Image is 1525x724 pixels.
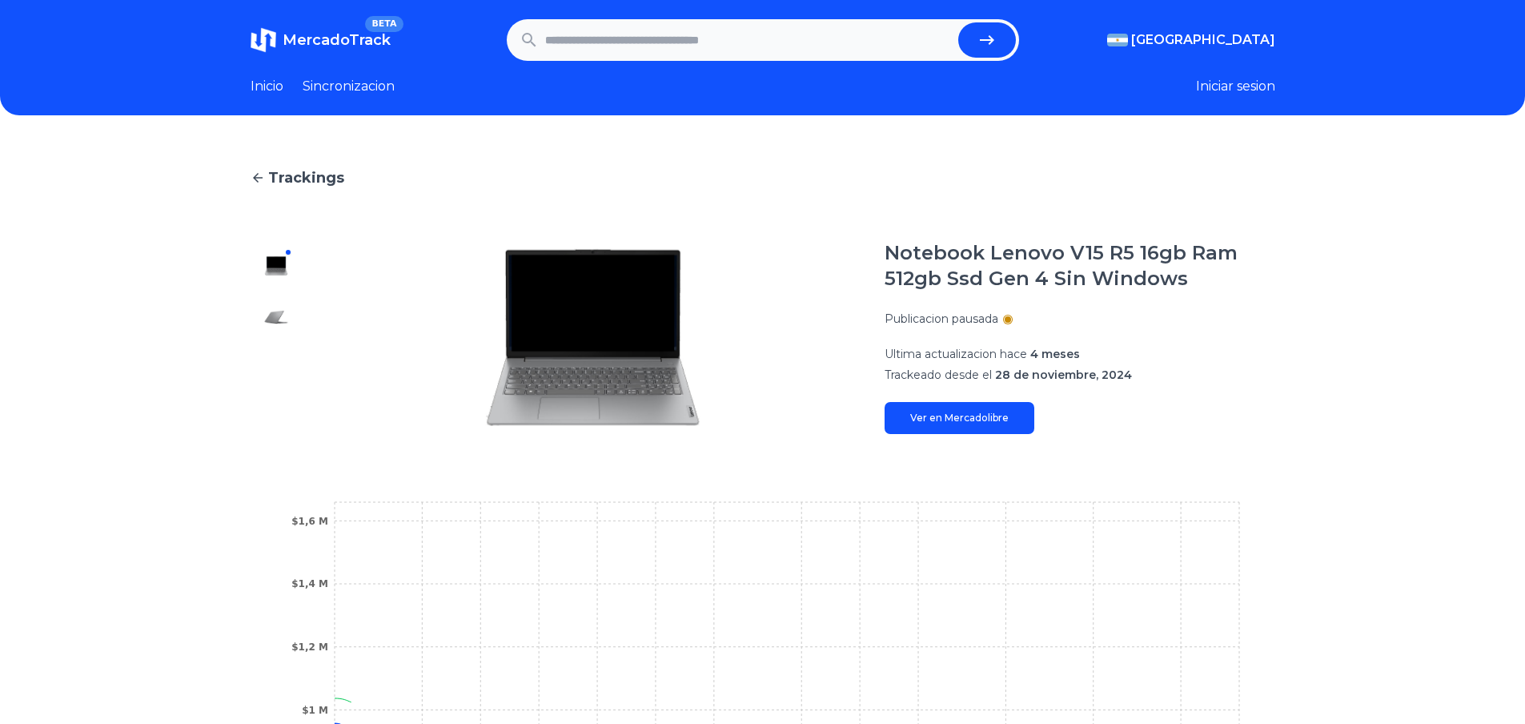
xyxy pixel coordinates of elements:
[885,347,1027,361] span: Ultima actualizacion hace
[995,368,1132,382] span: 28 de noviembre, 2024
[885,402,1034,434] a: Ver en Mercadolibre
[291,642,328,653] tspan: $1,2 M
[885,311,998,327] p: Publicacion pausada
[291,578,328,589] tspan: $1,4 M
[303,77,395,96] a: Sincronizacion
[1030,347,1080,361] span: 4 meses
[251,27,391,53] a: MercadoTrackBETA
[263,304,289,330] img: Notebook Lenovo V15 R5 16gb Ram 512gb Ssd Gen 4 Sin Windows
[1196,77,1275,96] button: Iniciar sesion
[365,16,403,32] span: BETA
[263,253,289,279] img: Notebook Lenovo V15 R5 16gb Ram 512gb Ssd Gen 4 Sin Windows
[291,516,328,527] tspan: $1,6 M
[1107,30,1275,50] button: [GEOGRAPHIC_DATA]
[1107,34,1128,46] img: Argentina
[283,31,391,49] span: MercadoTrack
[268,167,344,189] span: Trackings
[885,368,992,382] span: Trackeado desde el
[885,240,1275,292] h1: Notebook Lenovo V15 R5 16gb Ram 512gb Ssd Gen 4 Sin Windows
[251,77,283,96] a: Inicio
[1131,30,1275,50] span: [GEOGRAPHIC_DATA]
[334,240,853,434] img: Notebook Lenovo V15 R5 16gb Ram 512gb Ssd Gen 4 Sin Windows
[251,167,1275,189] a: Trackings
[302,705,328,716] tspan: $1 M
[251,27,276,53] img: MercadoTrack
